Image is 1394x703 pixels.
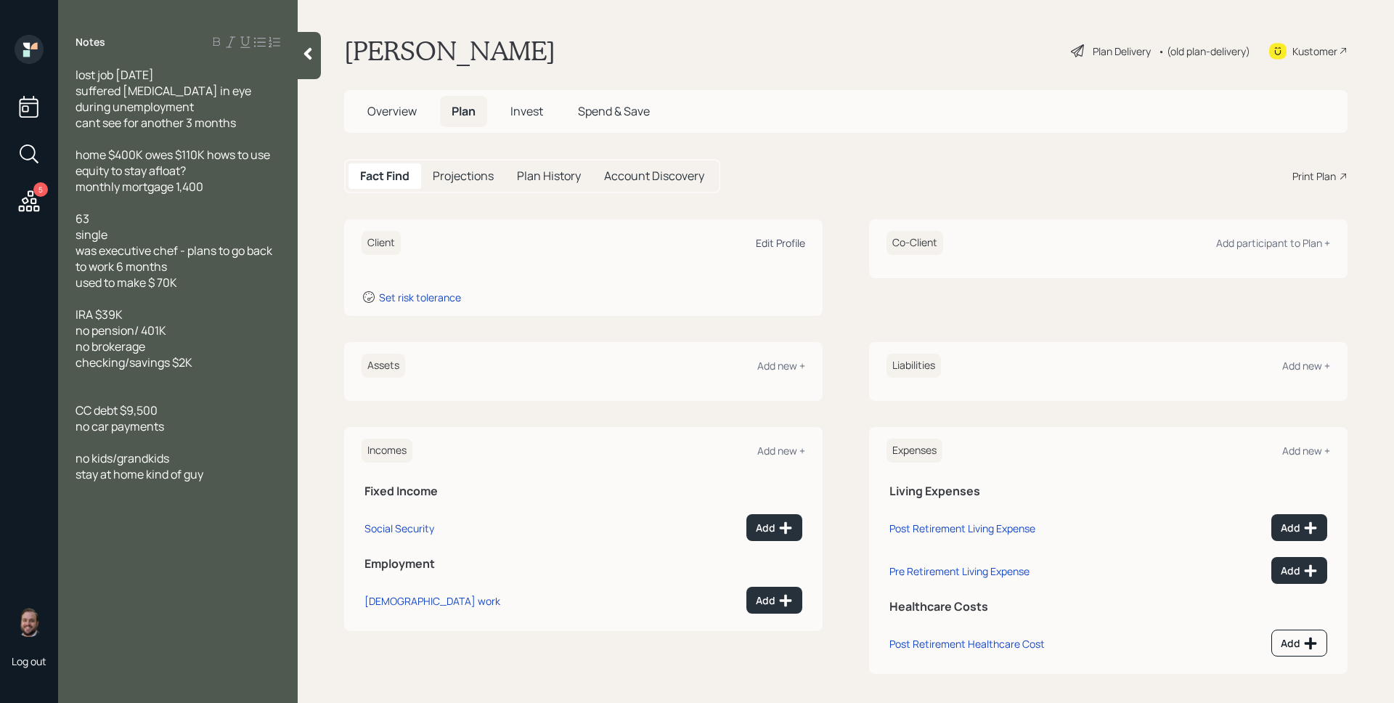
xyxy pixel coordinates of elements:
[364,594,500,608] div: [DEMOGRAPHIC_DATA] work
[1271,630,1327,657] button: Add
[364,484,802,498] h5: Fixed Income
[1216,236,1330,250] div: Add participant to Plan +
[1281,636,1318,651] div: Add
[452,103,476,119] span: Plan
[746,514,802,541] button: Add
[1281,564,1318,578] div: Add
[76,402,164,434] span: CC debt $9,500 no car payments
[756,236,805,250] div: Edit Profile
[364,557,802,571] h5: Employment
[578,103,650,119] span: Spend & Save
[15,608,44,637] img: james-distasi-headshot.png
[1282,444,1330,458] div: Add new +
[746,587,802,614] button: Add
[889,521,1035,535] div: Post Retirement Living Expense
[1292,168,1336,184] div: Print Plan
[344,35,555,67] h1: [PERSON_NAME]
[33,182,48,197] div: 5
[510,103,543,119] span: Invest
[517,169,581,183] h5: Plan History
[1292,44,1337,59] div: Kustomer
[604,169,704,183] h5: Account Discovery
[1158,44,1250,59] div: • (old plan-delivery)
[889,637,1045,651] div: Post Retirement Healthcare Cost
[364,521,434,535] div: Social Security
[886,354,941,378] h6: Liabilities
[1281,521,1318,535] div: Add
[362,354,405,378] h6: Assets
[12,654,46,668] div: Log out
[433,169,494,183] h5: Projections
[889,600,1327,614] h5: Healthcare Costs
[76,35,105,49] label: Notes
[757,359,805,373] div: Add new +
[76,450,203,482] span: no kids/grandkids stay at home kind of guy
[367,103,417,119] span: Overview
[1271,557,1327,584] button: Add
[757,444,805,458] div: Add new +
[76,211,274,290] span: 63 single was executive chef - plans to go back to work 6 months used to make $ 70K
[76,67,253,131] span: lost job [DATE] suffered [MEDICAL_DATA] in eye during unemployment cant see for another 3 months
[756,521,793,535] div: Add
[889,484,1327,498] h5: Living Expenses
[76,147,272,195] span: home $400K owes $110K hows to use equity to stay afloat? monthly mortgage 1,400
[360,169,409,183] h5: Fact Find
[756,593,793,608] div: Add
[76,306,192,370] span: IRA $39K no pension/ 401K no brokerage checking/savings $2K
[362,231,401,255] h6: Client
[1271,514,1327,541] button: Add
[1282,359,1330,373] div: Add new +
[379,290,461,304] div: Set risk tolerance
[1093,44,1151,59] div: Plan Delivery
[889,564,1030,578] div: Pre Retirement Living Expense
[886,439,942,463] h6: Expenses
[362,439,412,463] h6: Incomes
[886,231,943,255] h6: Co-Client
